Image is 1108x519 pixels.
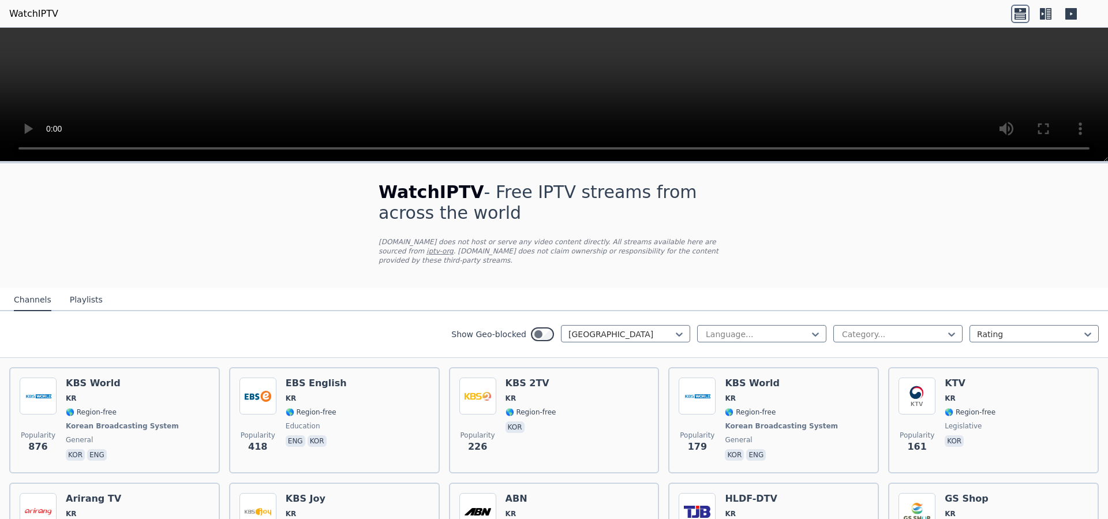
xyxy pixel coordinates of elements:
h6: HLDF-DTV [725,493,777,505]
span: Korean Broadcasting System [66,421,179,431]
p: eng [87,449,107,461]
a: WatchIPTV [9,7,58,21]
p: eng [746,449,766,461]
p: kor [308,435,327,447]
span: KR [725,509,736,518]
h6: GS Shop [945,493,995,505]
span: 🌎 Region-free [725,408,776,417]
button: Playlists [70,289,103,311]
img: EBS English [239,378,276,415]
span: KR [66,509,77,518]
h6: KBS World [66,378,181,389]
h6: KBS Joy [286,493,336,505]
span: KR [286,394,297,403]
img: KBS World [679,378,716,415]
span: 161 [907,440,926,454]
p: [DOMAIN_NAME] does not host or serve any video content directly. All streams available here are s... [379,237,729,265]
span: 226 [468,440,487,454]
img: KBS 2TV [459,378,496,415]
a: iptv-org [426,247,454,255]
h1: - Free IPTV streams from across the world [379,182,729,223]
span: KR [945,394,956,403]
span: 418 [248,440,267,454]
span: Popularity [21,431,55,440]
span: Popularity [461,431,495,440]
span: KR [506,509,516,518]
label: Show Geo-blocked [451,328,526,340]
span: 876 [28,440,47,454]
span: Popularity [900,431,934,440]
h6: KTV [945,378,995,389]
h6: KBS World [725,378,840,389]
span: 🌎 Region-free [945,408,995,417]
span: general [66,435,93,445]
p: kor [66,449,85,461]
img: KTV [899,378,935,415]
span: Popularity [680,431,714,440]
img: KBS World [20,378,57,415]
p: kor [945,435,964,447]
span: 🌎 Region-free [506,408,556,417]
span: 🌎 Region-free [286,408,336,417]
button: Channels [14,289,51,311]
p: kor [506,421,525,433]
span: WatchIPTV [379,182,484,202]
h6: KBS 2TV [506,378,556,389]
p: eng [286,435,305,447]
span: legislative [945,421,982,431]
span: 🌎 Region-free [66,408,117,417]
span: general [725,435,752,445]
span: 179 [688,440,707,454]
h6: ABN [506,493,556,505]
p: kor [725,449,744,461]
span: Popularity [241,431,275,440]
span: KR [725,394,736,403]
span: KR [506,394,516,403]
h6: Arirang TV [66,493,121,505]
span: KR [286,509,297,518]
span: KR [945,509,956,518]
span: Korean Broadcasting System [725,421,838,431]
span: KR [66,394,77,403]
h6: EBS English [286,378,347,389]
span: education [286,421,320,431]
